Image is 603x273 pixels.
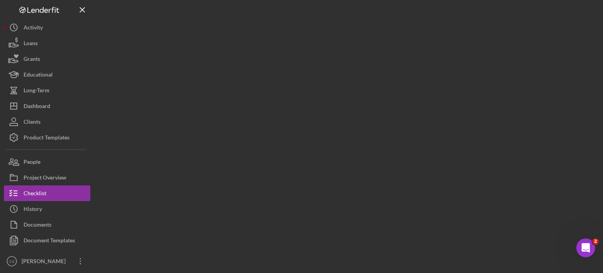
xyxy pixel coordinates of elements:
[24,217,51,235] div: Documents
[4,170,90,185] button: Project Overview
[24,20,43,37] div: Activity
[20,253,71,271] div: [PERSON_NAME]
[9,259,14,264] text: CS
[4,98,90,114] button: Dashboard
[24,170,66,187] div: Project Overview
[4,35,90,51] button: Loans
[24,82,49,100] div: Long-Term
[24,114,40,132] div: Clients
[24,51,40,69] div: Grants
[4,233,90,248] button: Document Templates
[592,238,599,245] span: 2
[4,51,90,67] button: Grants
[576,238,595,257] iframe: Intercom live chat
[24,185,46,203] div: Checklist
[4,130,90,145] button: Product Templates
[4,114,90,130] button: Clients
[4,217,90,233] button: Documents
[4,253,90,269] button: CS[PERSON_NAME]
[4,185,90,201] button: Checklist
[24,154,40,172] div: People
[24,67,53,84] div: Educational
[4,201,90,217] button: History
[24,98,50,116] div: Dashboard
[4,82,90,98] button: Long-Term
[24,233,75,250] div: Document Templates
[24,201,42,219] div: History
[4,20,90,35] button: Activity
[4,67,90,82] button: Educational
[24,130,69,147] div: Product Templates
[24,35,38,53] div: Loans
[4,154,90,170] button: People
